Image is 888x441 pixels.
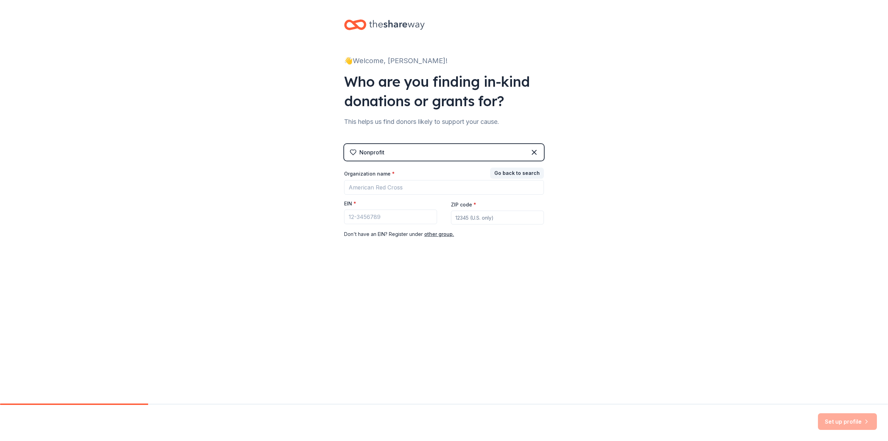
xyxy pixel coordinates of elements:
[359,148,384,156] div: Nonprofit
[344,200,356,207] label: EIN
[490,168,544,179] button: Go back to search
[344,72,544,111] div: Who are you finding in-kind donations or grants for?
[344,210,437,224] input: 12-3456789
[451,211,544,224] input: 12345 (U.S. only)
[344,116,544,127] div: This helps us find donors likely to support your cause.
[344,180,544,195] input: American Red Cross
[451,201,476,208] label: ZIP code
[344,55,544,66] div: 👋 Welcome, [PERSON_NAME]!
[424,230,454,238] button: other group.
[344,230,544,238] div: Don ' t have an EIN? Register under
[344,170,395,177] label: Organization name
